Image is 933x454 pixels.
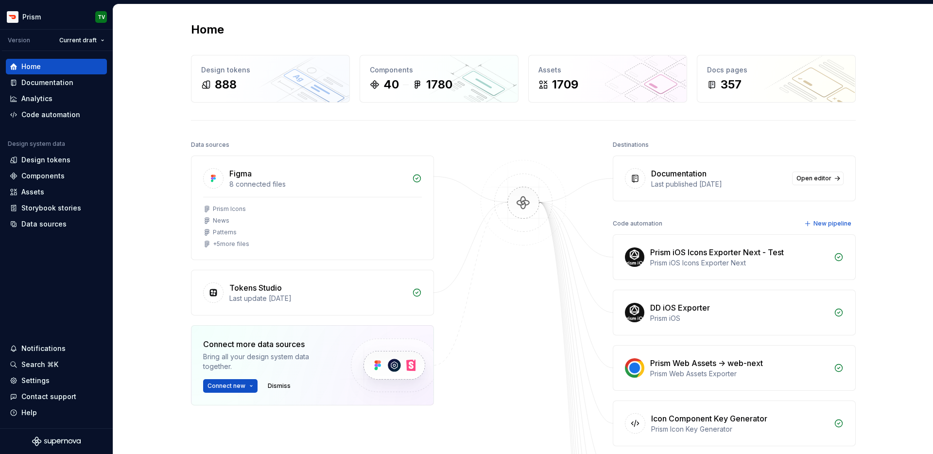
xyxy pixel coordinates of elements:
[6,91,107,106] a: Analytics
[8,140,65,148] div: Design system data
[613,217,662,230] div: Code automation
[801,217,856,230] button: New pipeline
[21,187,44,197] div: Assets
[6,389,107,404] button: Contact support
[213,240,249,248] div: + 5 more files
[263,379,295,393] button: Dismiss
[229,294,406,303] div: Last update [DATE]
[707,65,846,75] div: Docs pages
[229,168,252,179] div: Figma
[22,12,41,22] div: Prism
[191,270,434,315] a: Tokens StudioLast update [DATE]
[796,175,831,182] span: Open editor
[191,156,434,260] a: Figma8 connected filesPrism IconsNewsPatterns+5more files
[6,200,107,216] a: Storybook stories
[21,360,58,369] div: Search ⌘K
[21,171,65,181] div: Components
[721,77,742,92] div: 357
[651,424,828,434] div: Prism Icon Key Generator
[538,65,677,75] div: Assets
[383,77,399,92] div: 40
[650,302,710,314] div: DD iOS Exporter
[98,13,105,21] div: TV
[21,376,50,385] div: Settings
[6,373,107,388] a: Settings
[21,344,66,353] div: Notifications
[6,184,107,200] a: Assets
[2,6,111,27] button: PrismTV
[6,59,107,74] a: Home
[370,65,508,75] div: Components
[213,217,229,225] div: News
[6,152,107,168] a: Design tokens
[32,437,81,446] svg: Supernova Logo
[207,382,245,390] span: Connect new
[6,107,107,122] a: Code automation
[651,179,786,189] div: Last published [DATE]
[213,205,246,213] div: Prism Icons
[7,11,18,23] img: bd52d190-91a7-4889-9e90-eccda45865b1.png
[203,338,334,350] div: Connect more data sources
[21,408,37,418] div: Help
[229,179,406,189] div: 8 connected files
[651,168,707,179] div: Documentation
[6,357,107,372] button: Search ⌘K
[6,341,107,356] button: Notifications
[191,138,229,152] div: Data sources
[55,34,109,47] button: Current draft
[213,228,237,236] div: Patterns
[21,78,73,87] div: Documentation
[21,203,81,213] div: Storybook stories
[360,55,518,103] a: Components401780
[59,36,97,44] span: Current draft
[6,405,107,420] button: Help
[229,282,282,294] div: Tokens Studio
[201,65,340,75] div: Design tokens
[21,110,80,120] div: Code automation
[813,220,851,227] span: New pipeline
[21,62,41,71] div: Home
[21,392,76,402] div: Contact support
[650,369,828,379] div: Prism Web Assets Exporter
[651,413,767,424] div: Icon Component Key Generator
[528,55,687,103] a: Assets1709
[268,382,291,390] span: Dismiss
[650,314,828,323] div: Prism iOS
[426,77,452,92] div: 1780
[21,94,52,104] div: Analytics
[215,77,237,92] div: 888
[697,55,856,103] a: Docs pages357
[613,138,649,152] div: Destinations
[6,75,107,90] a: Documentation
[21,219,67,229] div: Data sources
[650,357,763,369] div: Prism Web Assets -> web-next
[8,36,30,44] div: Version
[191,22,224,37] h2: Home
[650,258,828,268] div: Prism iOS Icons Exporter Next
[203,352,334,371] div: Bring all your design system data together.
[21,155,70,165] div: Design tokens
[191,55,350,103] a: Design tokens888
[552,77,578,92] div: 1709
[792,172,844,185] a: Open editor
[203,379,258,393] button: Connect new
[6,168,107,184] a: Components
[6,216,107,232] a: Data sources
[650,246,784,258] div: Prism iOS Icons Exporter Next - Test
